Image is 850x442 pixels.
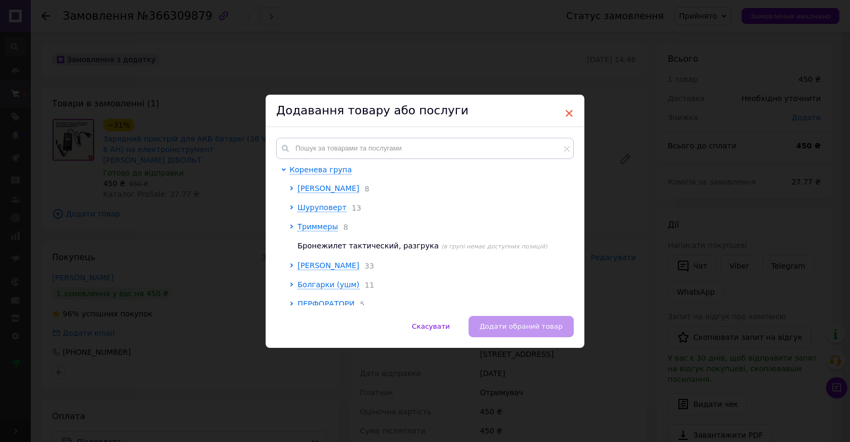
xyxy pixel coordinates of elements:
span: Бронежилет тактический, разгрука [297,241,439,250]
span: Коренева група [290,165,352,174]
span: × [564,104,574,122]
span: (в групі немає доступних позицій) [441,243,548,250]
span: Триммеры [297,222,338,231]
button: Скасувати [401,316,461,337]
span: 13 [346,204,361,212]
span: Скасувати [412,322,449,330]
span: 8 [359,185,369,193]
span: [PERSON_NAME] [297,184,359,193]
span: Шуруповерт [297,203,346,212]
span: Болгарки (ушм) [297,280,360,289]
span: 33 [359,262,374,270]
input: Пошук за товарами та послугами [276,138,574,159]
div: Додавання товару або послуги [266,95,584,127]
span: 5 [354,300,364,308]
span: 11 [360,281,375,289]
span: ПЕРФОРАТОРИ [297,299,354,308]
span: 8 [338,223,348,231]
span: [PERSON_NAME] [297,261,359,270]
